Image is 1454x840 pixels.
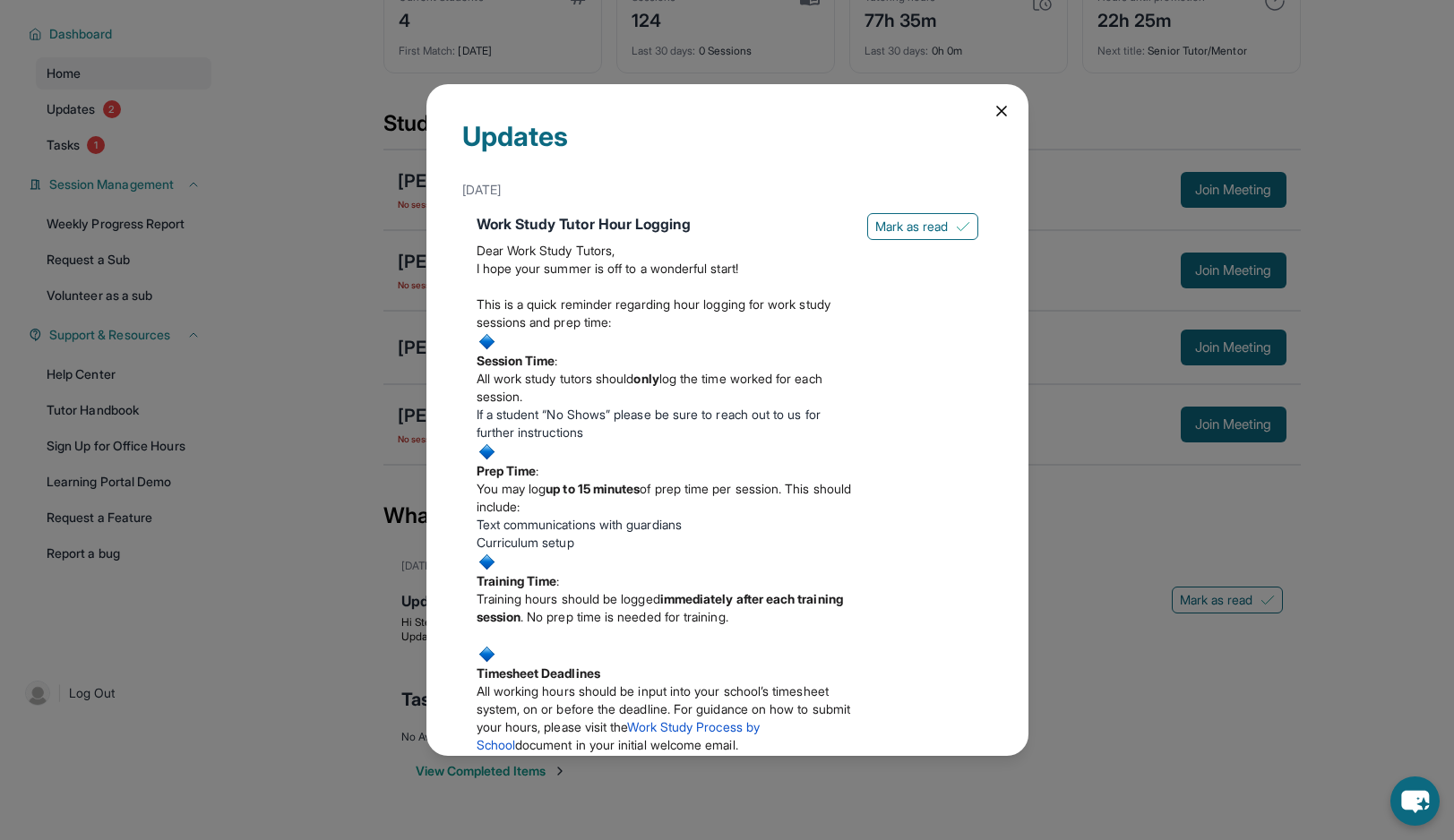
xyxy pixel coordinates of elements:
[477,371,634,386] span: All work study tutors should
[875,218,949,236] span: Mark as read
[515,737,738,752] span: document in your initial welcome email.
[477,463,537,478] strong: Prep Time
[477,517,682,532] span: Text communications with guardians
[555,353,557,368] span: :
[477,665,600,681] strong: Timesheet Deadlines
[462,174,993,206] div: [DATE]
[556,573,559,588] span: :
[477,552,497,572] img: :small_blue_diamond:
[477,683,850,734] span: All working hours should be input into your school’s timesheet system, on or before the deadline....
[867,213,978,240] button: Mark as read
[477,591,660,606] span: Training hours should be logged
[477,481,852,514] span: of prep time per session. This should include:
[477,296,830,330] span: This is a quick reminder regarding hour logging for work study sessions and prep time:
[521,609,728,624] span: . No prep time is needed for training.
[477,407,821,440] span: If a student “No Shows” please be sure to reach out to us for further instructions
[477,213,853,235] div: Work Study Tutor Hour Logging
[477,261,738,276] span: I hope your summer is off to a wonderful start!
[477,481,546,496] span: You may log
[956,219,970,234] img: Mark as read
[546,481,640,496] strong: up to 15 minutes
[633,371,658,386] strong: only
[477,353,555,368] strong: Session Time
[462,120,993,174] div: Updates
[1390,776,1440,826] button: chat-button
[536,463,538,478] span: :
[477,441,497,462] img: :small_blue_diamond:
[477,535,574,550] span: Curriculum setup
[477,591,843,624] strong: immediately after each training session
[477,243,615,258] span: Dear Work Study Tutors,
[477,644,497,664] img: :small_blue_diamond:
[477,573,557,588] strong: Training Time
[477,331,497,352] img: :small_blue_diamond:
